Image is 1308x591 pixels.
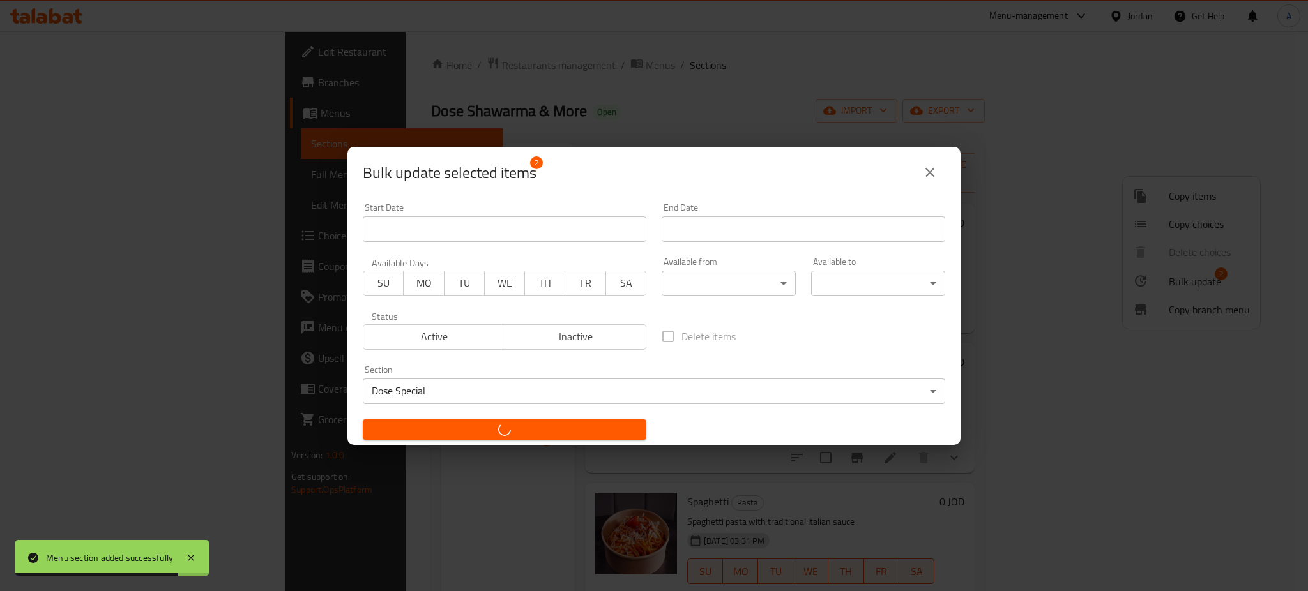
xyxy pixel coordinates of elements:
span: SA [611,274,641,292]
span: WE [490,274,520,292]
div: Dose Special [363,378,945,404]
button: MO [403,271,444,296]
span: Selected items count [363,163,536,183]
div: ​ [662,271,796,296]
span: Inactive [510,327,642,346]
button: SA [605,271,646,296]
button: TU [444,271,485,296]
span: MO [409,274,439,292]
span: SU [369,274,399,292]
span: 2 [530,156,543,169]
span: TH [530,274,560,292]
button: TH [524,271,565,296]
span: TU [450,274,480,292]
button: WE [484,271,525,296]
button: FR [565,271,605,296]
span: FR [570,274,600,292]
span: Delete items [681,329,736,344]
div: Menu section added successfully [46,551,173,565]
button: SU [363,271,404,296]
button: Active [363,324,505,350]
button: Inactive [505,324,647,350]
span: Active [369,327,500,346]
button: close [915,157,945,188]
div: ​ [811,271,945,296]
